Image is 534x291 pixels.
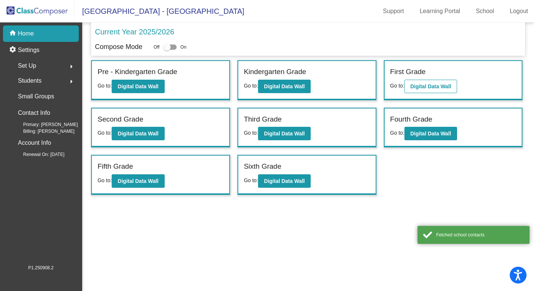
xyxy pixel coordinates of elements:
[18,76,41,86] span: Students
[95,42,142,52] p: Compose Mode
[9,29,18,38] mat-icon: home
[118,83,158,89] b: Digital Data Wall
[18,138,51,148] p: Account Info
[390,130,404,136] span: Go to:
[244,83,258,89] span: Go to:
[258,80,311,93] button: Digital Data Wall
[112,174,164,188] button: Digital Data Wall
[390,83,404,89] span: Go to:
[414,5,466,17] a: Learning Portal
[244,130,258,136] span: Go to:
[404,80,457,93] button: Digital Data Wall
[264,83,305,89] b: Digital Data Wall
[180,44,186,50] span: On
[244,177,258,183] span: Go to:
[9,46,18,55] mat-icon: settings
[97,161,133,172] label: Fifth Grade
[410,131,451,137] b: Digital Data Wall
[18,29,34,38] p: Home
[97,177,112,183] span: Go to:
[67,62,76,71] mat-icon: arrow_right
[95,26,174,37] p: Current Year 2025/2026
[390,114,432,125] label: Fourth Grade
[244,67,306,77] label: Kindergarten Grade
[11,128,74,135] span: Billing: [PERSON_NAME]
[504,5,534,17] a: Logout
[264,131,305,137] b: Digital Data Wall
[470,5,500,17] a: School
[67,77,76,86] mat-icon: arrow_right
[11,121,78,128] span: Primary: [PERSON_NAME]
[118,131,158,137] b: Digital Data Wall
[11,151,64,158] span: Renewal On: [DATE]
[410,83,451,89] b: Digital Data Wall
[97,114,143,125] label: Second Grade
[97,83,112,89] span: Go to:
[97,67,177,77] label: Pre - Kindergarten Grade
[258,174,311,188] button: Digital Data Wall
[112,80,164,93] button: Digital Data Wall
[18,61,36,71] span: Set Up
[112,127,164,140] button: Digital Data Wall
[244,114,282,125] label: Third Grade
[436,232,524,238] div: Fetched school contacts
[18,91,54,102] p: Small Groups
[118,178,158,184] b: Digital Data Wall
[153,44,159,50] span: Off
[390,67,426,77] label: First Grade
[18,108,50,118] p: Contact Info
[264,178,305,184] b: Digital Data Wall
[75,5,244,17] span: [GEOGRAPHIC_DATA] - [GEOGRAPHIC_DATA]
[258,127,311,140] button: Digital Data Wall
[244,161,281,172] label: Sixth Grade
[97,130,112,136] span: Go to:
[377,5,410,17] a: Support
[18,46,40,55] p: Settings
[404,127,457,140] button: Digital Data Wall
